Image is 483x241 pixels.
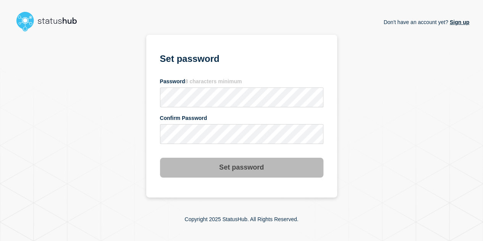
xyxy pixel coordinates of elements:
[184,216,298,222] p: Copyright 2025 StatusHub. All Rights Reserved.
[160,87,323,107] input: password input
[383,13,469,31] p: Don't have an account yet?
[160,124,323,144] input: confirm password input
[14,9,86,34] img: StatusHub logo
[448,19,469,25] a: Sign up
[160,158,323,178] button: Set password
[160,52,323,71] h1: Set password
[160,78,242,84] span: Password
[185,78,242,84] span: 8 characters minimum
[160,115,207,121] span: Confirm Password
